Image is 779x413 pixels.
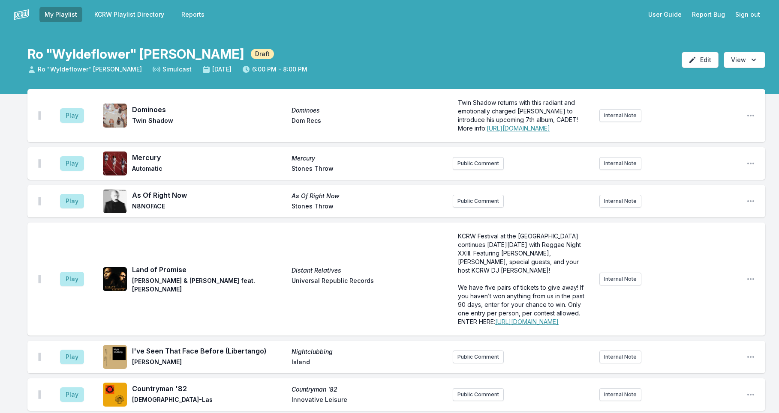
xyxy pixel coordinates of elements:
[38,390,41,399] img: Drag Handle
[550,124,557,131] img: Open link in new window
[292,385,446,394] span: Countryman '82
[453,351,504,363] button: Public Comment
[292,154,446,163] span: Mercury
[103,189,127,213] img: As Of Right Now
[251,49,274,59] span: Draft
[292,395,446,406] span: Innovative Leisure
[453,157,504,170] button: Public Comment
[746,159,755,168] button: Open playlist item options
[103,104,127,128] img: Dominoes
[60,194,84,208] button: Play
[103,383,127,407] img: Countryman '82
[746,197,755,205] button: Open playlist item options
[132,104,286,115] span: Dominoes
[292,358,446,368] span: Island
[559,318,565,324] img: Open link in new window
[132,358,286,368] span: [PERSON_NAME]
[746,353,755,361] button: Open playlist item options
[292,348,446,356] span: Nightclubbing
[495,318,559,325] a: [URL][DOMAIN_NAME]
[132,116,286,127] span: Twin Shadow
[599,351,641,363] button: Internal Note
[103,152,127,175] img: Mercury
[152,65,192,74] span: Simulcast
[453,195,504,208] button: Public Comment
[132,383,286,394] span: Countryman '82
[292,276,446,294] span: Universal Republic Records
[292,164,446,175] span: Stones Throw
[730,7,765,22] button: Sign out
[38,111,41,120] img: Drag Handle
[38,353,41,361] img: Drag Handle
[487,125,550,132] a: [URL][DOMAIN_NAME]
[687,7,730,22] a: Report Bug
[38,197,41,205] img: Drag Handle
[242,65,307,74] span: 6:00 PM - 8:00 PM
[132,346,286,356] span: I've Seen That Face Before (Libertango)
[132,395,286,406] span: [DEMOGRAPHIC_DATA]-Las
[724,52,765,68] button: Open options
[60,350,84,364] button: Play
[599,195,641,208] button: Internal Note
[292,202,446,212] span: Stones Throw
[60,156,84,171] button: Play
[60,387,84,402] button: Play
[458,284,586,325] span: We have five pairs of tickets to give away! If you haven’t won anything from us in the past 90 da...
[103,345,127,369] img: Nightclubbing
[60,108,84,123] button: Play
[292,106,446,115] span: Dominoes
[39,7,82,22] a: My Playlist
[38,159,41,168] img: Drag Handle
[746,275,755,283] button: Open playlist item options
[132,152,286,163] span: Mercury
[132,276,286,294] span: [PERSON_NAME] & [PERSON_NAME] feat. [PERSON_NAME]
[132,202,286,212] span: N8NOFACE
[599,273,641,285] button: Internal Note
[599,109,641,122] button: Internal Note
[89,7,169,22] a: KCRW Playlist Directory
[292,116,446,127] span: Dom Recs
[599,157,641,170] button: Internal Note
[132,264,286,275] span: Land of Promise
[458,99,580,132] span: Twin Shadow returns with this radiant and emotionally charged [PERSON_NAME] to introduce his upco...
[27,46,244,62] h1: Ro "Wyldeflower" [PERSON_NAME]
[643,7,687,22] a: User Guide
[292,192,446,200] span: As Of Right Now
[746,390,755,399] button: Open playlist item options
[202,65,232,74] span: [DATE]
[176,7,210,22] a: Reports
[292,266,446,275] span: Distant Relatives
[458,232,583,274] span: KCRW Festival at the [GEOGRAPHIC_DATA] continues [DATE][DATE] with Reggae Night XXIII. Featuring ...
[132,190,286,200] span: As Of Right Now
[27,65,142,74] span: Ro "Wyldeflower" [PERSON_NAME]
[599,388,641,401] button: Internal Note
[103,267,127,291] img: Distant Relatives
[60,272,84,286] button: Play
[38,275,41,283] img: Drag Handle
[682,52,719,68] button: Edit
[132,164,286,175] span: Automatic
[14,7,29,22] img: logo-white-87cec1fa9cbef997252546196dc51331.png
[746,111,755,120] button: Open playlist item options
[453,388,504,401] button: Public Comment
